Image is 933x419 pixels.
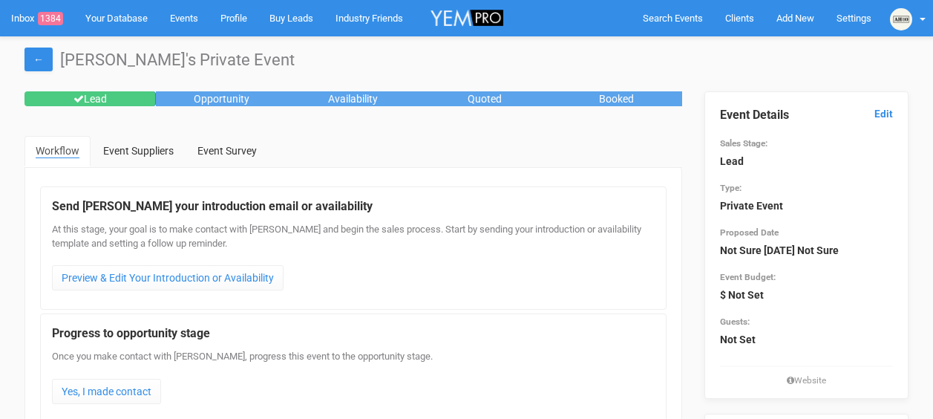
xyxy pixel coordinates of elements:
a: ← [24,48,53,71]
strong: $ Not Set [720,289,764,301]
div: Booked [551,91,682,106]
div: Availability [287,91,419,106]
small: Proposed Date [720,227,779,238]
a: Edit [874,107,893,121]
a: Workflow [24,136,91,167]
span: Search Events [643,13,703,24]
a: Preview & Edit Your Introduction or Availability [52,265,284,290]
small: Type: [720,183,742,193]
h1: [PERSON_NAME]'s Private Event [24,51,909,69]
small: Sales Stage: [720,138,767,149]
span: Add New [776,13,814,24]
legend: Send [PERSON_NAME] your introduction email or availability [52,198,655,215]
small: Guests: [720,316,750,327]
div: Once you make contact with [PERSON_NAME], progress this event to the opportunity stage. [52,350,655,404]
strong: Private Event [720,200,783,212]
strong: Not Sure [DATE] Not Sure [720,244,839,256]
div: Opportunity [156,91,287,106]
a: Yes, I made contact [52,379,161,404]
div: At this stage, your goal is to make contact with [PERSON_NAME] and begin the sales process. Start... [52,223,655,298]
a: Event Suppliers [92,136,185,166]
img: open-uri20231025-2-1afxnye [890,8,912,30]
div: Quoted [419,91,550,106]
small: Website [720,374,893,387]
legend: Progress to opportunity stage [52,325,655,342]
a: Event Survey [186,136,268,166]
legend: Event Details [720,107,893,124]
strong: Not Set [720,334,756,345]
small: Event Budget: [720,272,776,282]
div: Lead [24,91,156,106]
span: Clients [725,13,754,24]
strong: Lead [720,155,744,167]
span: 1384 [38,12,63,25]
